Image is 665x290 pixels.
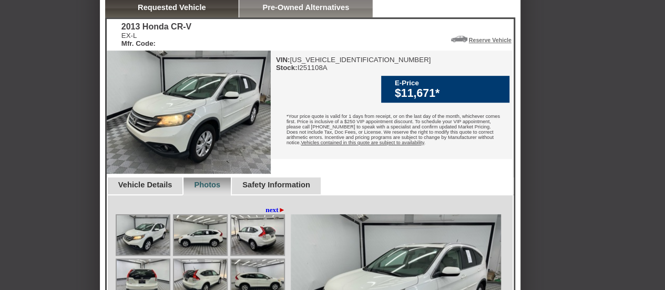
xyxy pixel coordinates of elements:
[121,39,156,47] b: Mfr. Code:
[118,181,172,189] a: Vehicle Details
[242,181,310,189] a: Safety Information
[121,32,191,47] div: EX-L
[117,215,169,255] img: Image.aspx
[276,56,431,72] div: [US_VEHICLE_IDENTIFICATION_NUMBER] I251108A
[451,36,467,42] img: Icon_ReserveVehicleCar.png
[262,3,349,12] a: Pre-Owned Alternatives
[271,106,513,156] div: *Your price quote is valid for 1 days from receipt, or on the last day of the month, whichever co...
[276,64,298,72] b: Stock:
[265,206,285,214] a: next►
[174,215,227,255] img: Image.aspx
[469,37,511,43] a: Reserve Vehicle
[301,140,424,145] u: Vehicles contained in this quote are subject to availability
[395,87,504,100] div: $11,671*
[276,56,290,64] b: VIN:
[395,79,504,87] div: E-Price
[279,206,285,214] span: ►
[231,215,284,255] img: Image.aspx
[121,22,191,32] div: 2013 Honda CR-V
[107,51,271,174] img: 2013 Honda CR-V
[194,181,220,189] a: Photos
[138,3,206,12] a: Requested Vehicle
